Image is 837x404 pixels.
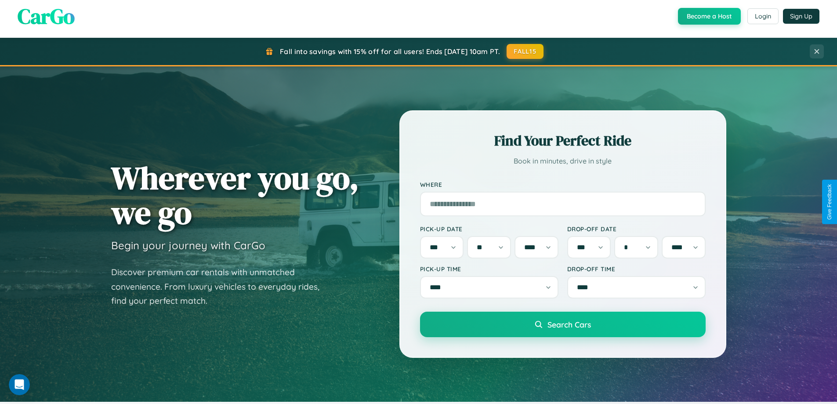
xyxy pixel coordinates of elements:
label: Where [420,181,706,188]
label: Drop-off Time [567,265,706,273]
button: Become a Host [678,8,741,25]
h3: Begin your journey with CarGo [111,239,265,252]
span: Fall into savings with 15% off for all users! Ends [DATE] 10am PT. [280,47,500,56]
p: Discover premium car rentals with unmatched convenience. From luxury vehicles to everyday rides, ... [111,265,331,308]
div: Give Feedback [826,184,833,220]
label: Pick-up Date [420,225,558,233]
h1: Wherever you go, we go [111,160,359,230]
span: CarGo [18,2,75,31]
h2: Find Your Perfect Ride [420,131,706,150]
iframe: Intercom live chat [9,374,30,395]
button: Login [747,8,779,24]
label: Drop-off Date [567,225,706,233]
p: Book in minutes, drive in style [420,155,706,167]
span: Search Cars [547,320,591,329]
button: FALL15 [507,44,544,59]
label: Pick-up Time [420,265,558,273]
button: Search Cars [420,312,706,337]
button: Sign Up [783,9,819,24]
